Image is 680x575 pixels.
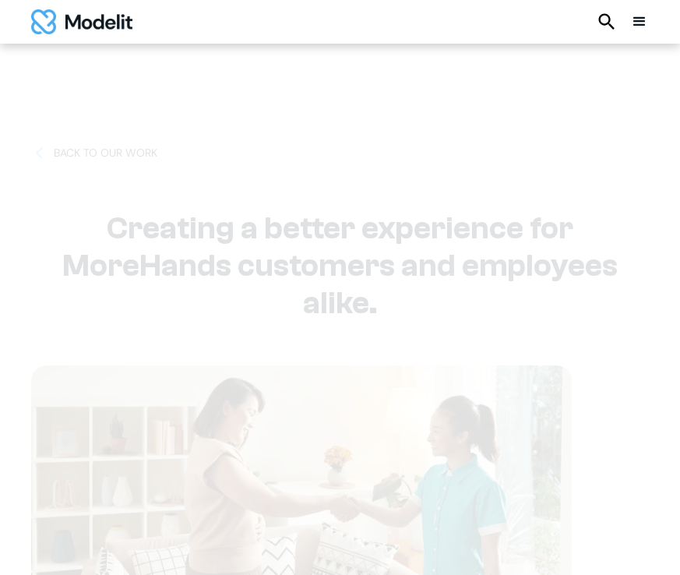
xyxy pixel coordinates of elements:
[54,145,157,161] div: BACK TO OUR WORK
[31,9,132,34] a: home
[630,12,649,31] div: menu
[31,9,132,34] img: modelit logo
[31,145,157,161] a: BACK TO OUR WORK
[31,210,649,322] h1: Creating a better experience for MoreHands customers and employees alike.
